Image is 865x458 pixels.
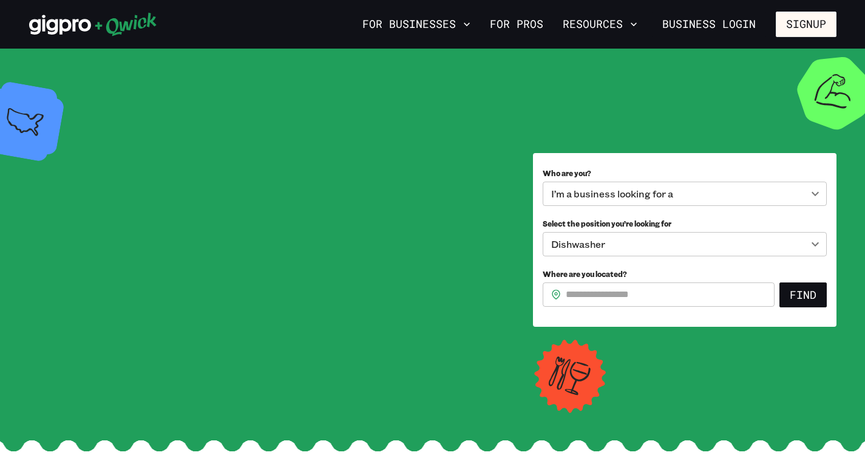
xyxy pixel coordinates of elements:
[543,168,591,178] span: Who are you?
[358,14,475,35] button: For Businesses
[652,12,766,37] a: Business Login
[543,269,627,279] span: Where are you located?
[543,219,671,228] span: Select the position you’re looking for
[543,182,827,206] div: I’m a business looking for a
[543,232,827,256] div: Dishwasher
[485,14,548,35] a: For Pros
[779,282,827,308] button: Find
[776,12,836,37] button: Signup
[558,14,642,35] button: Resources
